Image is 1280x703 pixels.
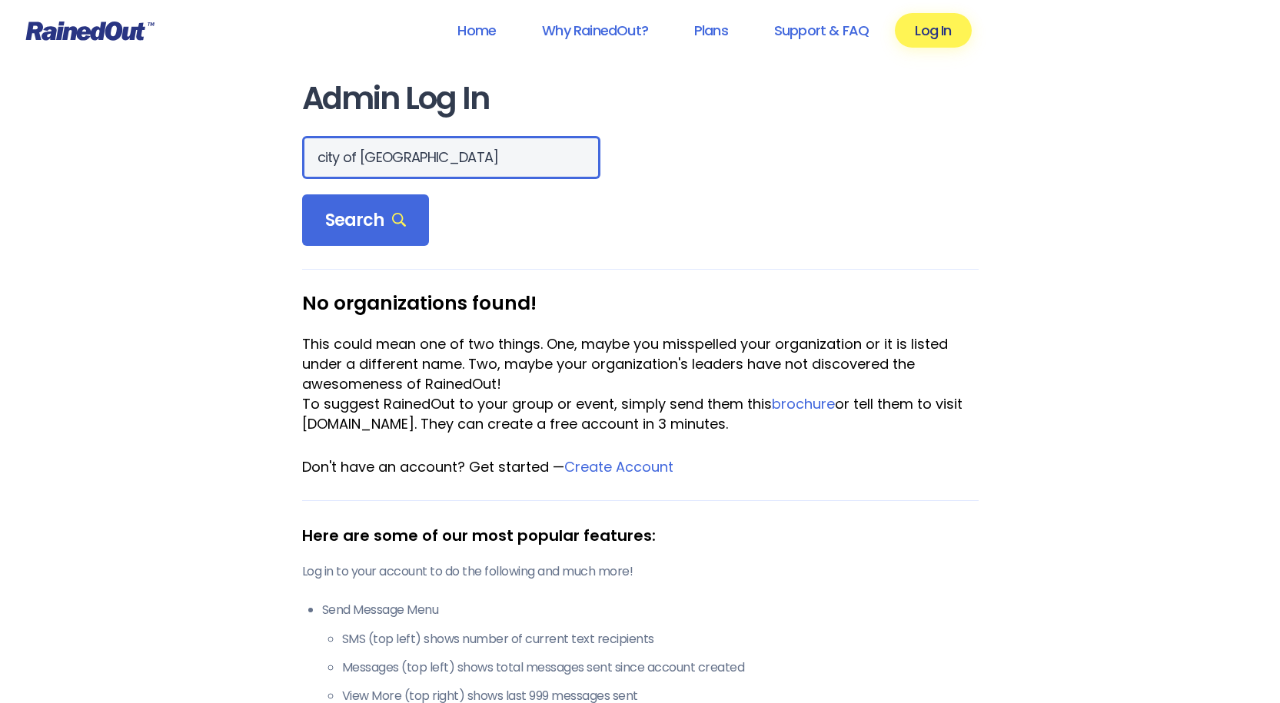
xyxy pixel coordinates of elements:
[302,194,430,247] div: Search
[564,457,673,476] a: Create Account
[325,210,407,231] span: Search
[674,13,748,48] a: Plans
[522,13,668,48] a: Why RainedOut?
[895,13,971,48] a: Log In
[302,334,979,394] div: This could mean one of two things. One, maybe you misspelled your organization or it is listed un...
[437,13,516,48] a: Home
[754,13,889,48] a: Support & FAQ
[302,524,979,547] div: Here are some of our most popular features:
[302,562,979,581] p: Log in to your account to do the following and much more!
[302,136,600,179] input: Search Orgs…
[302,394,979,434] div: To suggest RainedOut to your group or event, simply send them this or tell them to visit [DOMAIN_...
[342,630,979,648] li: SMS (top left) shows number of current text recipients
[342,658,979,677] li: Messages (top left) shows total messages sent since account created
[302,293,979,313] h3: No organizations found!
[302,81,979,116] h1: Admin Log In
[772,394,835,413] a: brochure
